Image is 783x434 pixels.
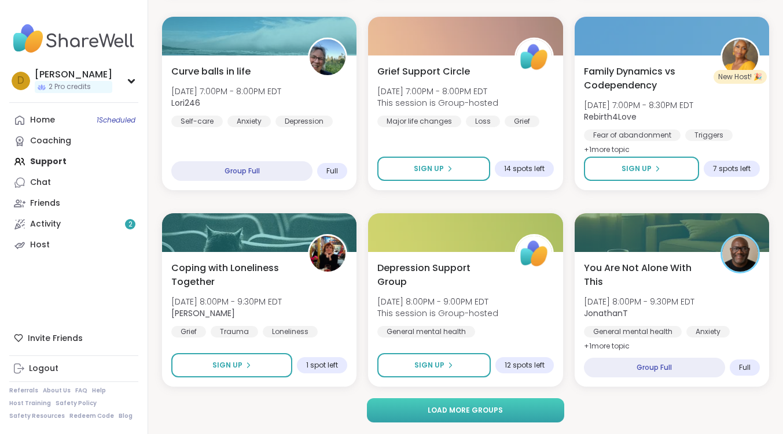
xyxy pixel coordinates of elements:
span: 12 spots left [505,361,545,370]
div: Logout [29,363,58,374]
button: Sign Up [584,157,699,181]
span: [DATE] 7:00PM - 8:00PM EDT [377,86,498,97]
div: Anxiety [686,326,730,337]
img: Lori246 [310,39,345,75]
span: Sign Up [622,164,652,174]
span: Full [739,363,751,372]
div: New Host! 🎉 [714,70,767,84]
img: Rebirth4Love [722,39,758,75]
span: D [17,73,24,88]
span: Sign Up [414,360,444,370]
a: Blog [119,412,133,420]
span: Sign Up [212,360,242,370]
a: Redeem Code [69,412,114,420]
span: You Are Not Alone With This [584,261,708,289]
span: Load more groups [428,405,503,416]
div: Invite Friends [9,328,138,348]
a: FAQ [75,387,87,395]
div: Loneliness [263,326,318,337]
span: Depression Support Group [377,261,501,289]
div: Triggers [685,129,733,141]
span: [DATE] 8:00PM - 9:00PM EDT [377,296,498,307]
a: Logout [9,358,138,379]
span: Family Dynamics vs Codependency [584,65,708,92]
div: Chat [30,177,51,188]
span: [DATE] 8:00PM - 9:30PM EDT [171,296,282,307]
span: Sign Up [414,164,444,174]
span: 1 spot left [306,361,338,370]
div: [PERSON_NAME] [35,68,112,81]
span: Grief Support Circle [377,65,470,79]
a: Chat [9,172,138,193]
div: General mental health [584,326,682,337]
a: Host Training [9,399,51,407]
img: JonathanT [722,236,758,272]
a: Friends [9,193,138,214]
a: Home1Scheduled [9,110,138,131]
button: Sign Up [377,353,490,377]
span: [DATE] 7:00PM - 8:30PM EDT [584,99,693,111]
b: Lori246 [171,97,200,109]
span: This session is Group-hosted [377,97,498,109]
img: ShareWell [516,236,552,272]
div: Grief [171,326,206,337]
span: 2 [128,220,133,229]
a: Safety Resources [9,412,65,420]
button: Sign Up [171,353,292,377]
button: Load more groups [367,398,565,422]
a: About Us [43,387,71,395]
div: Group Full [584,358,725,377]
div: Anxiety [227,116,271,127]
b: [PERSON_NAME] [171,307,235,319]
span: Coping with Loneliness Together [171,261,295,289]
div: Home [30,114,55,126]
div: Group Full [171,161,313,181]
a: Referrals [9,387,38,395]
span: Full [326,166,338,176]
span: 2 Pro credits [49,82,91,92]
a: Help [92,387,106,395]
div: Grief [505,116,539,127]
span: 7 spots left [713,164,751,173]
div: Host [30,239,50,251]
span: This session is Group-hosted [377,307,498,319]
b: Rebirth4Love [584,111,637,123]
span: [DATE] 7:00PM - 8:00PM EDT [171,86,281,97]
div: Trauma [211,326,258,337]
div: Fear of abandonment [584,129,681,141]
button: Sign Up [377,157,490,181]
span: 1 Scheduled [97,116,135,125]
img: Judy [310,236,345,272]
div: General mental health [377,326,475,337]
a: Safety Policy [56,399,97,407]
span: [DATE] 8:00PM - 9:30PM EDT [584,296,694,307]
img: ShareWell [516,39,552,75]
a: Activity2 [9,214,138,235]
div: Depression [275,116,333,127]
b: JonathanT [584,307,628,319]
div: Major life changes [377,116,461,127]
div: Self-care [171,116,223,127]
a: Coaching [9,131,138,151]
a: Host [9,235,138,255]
div: Activity [30,218,61,230]
div: Coaching [30,135,71,147]
div: Friends [30,198,60,209]
div: Loss [466,116,500,127]
span: 14 spots left [504,164,545,173]
span: Curve balls in life [171,65,251,79]
img: ShareWell Nav Logo [9,18,138,59]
